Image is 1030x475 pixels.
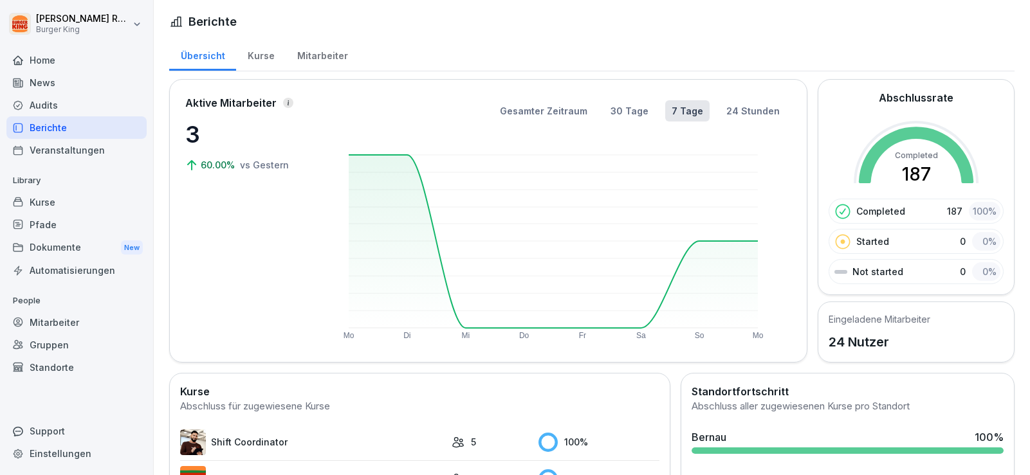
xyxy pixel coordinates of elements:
[403,331,410,340] text: Di
[692,429,726,445] div: Bernau
[829,332,930,352] p: 24 Nutzer
[6,334,147,356] a: Gruppen
[692,384,1004,399] h2: Standortfortschritt
[752,331,763,340] text: Mo
[6,139,147,161] a: Veranstaltungen
[6,71,147,94] a: News
[286,38,359,71] a: Mitarbeiter
[692,399,1004,414] div: Abschluss aller zugewiesenen Kurse pro Standort
[972,232,1000,251] div: 0 %
[180,429,206,455] img: q4kvd0p412g56irxfxn6tm8s.png
[169,38,236,71] a: Übersicht
[6,213,147,236] a: Pfade
[579,331,586,340] text: Fr
[604,100,655,121] button: 30 Tage
[686,424,1009,459] a: Bernau100%
[344,331,354,340] text: Mo
[236,38,286,71] a: Kurse
[879,90,953,105] h2: Abschlussrate
[6,94,147,116] a: Audits
[185,117,314,152] p: 3
[6,259,147,282] a: Automatisierungen
[6,356,147,379] a: Standorte
[856,204,905,218] p: Completed
[6,420,147,442] div: Support
[185,95,277,111] p: Aktive Mitarbeiter
[121,240,143,255] div: New
[240,158,289,172] p: vs Gestern
[972,262,1000,281] div: 0 %
[665,100,710,121] button: 7 Tage
[969,202,1000,220] div: 100 %
[189,13,237,30] h1: Berichte
[6,236,147,260] div: Dokumente
[6,236,147,260] a: DokumenteNew
[856,235,889,248] p: Started
[960,235,966,248] p: 0
[6,49,147,71] a: Home
[975,429,1004,445] div: 100 %
[36,25,130,34] p: Burger King
[180,399,659,414] div: Abschluss für zugewiesene Kurse
[461,331,470,340] text: Mi
[180,429,445,455] a: Shift Coordinator
[947,204,962,218] p: 187
[201,158,237,172] p: 60.00%
[519,331,529,340] text: Do
[6,191,147,213] a: Kurse
[6,116,147,139] a: Berichte
[493,100,594,121] button: Gesamter Zeitraum
[960,265,966,278] p: 0
[829,312,930,326] h5: Eingeladene Mitarbeiter
[180,384,659,399] h2: Kurse
[36,13,130,24] p: [PERSON_NAME] Rohrich
[538,433,659,452] div: 100 %
[6,170,147,191] p: Library
[636,331,646,340] text: Sa
[720,100,786,121] button: 24 Stunden
[6,442,147,465] a: Einstellungen
[694,331,704,340] text: So
[852,265,903,278] p: Not started
[471,435,476,449] p: 5
[6,311,147,334] a: Mitarbeiter
[6,291,147,311] p: People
